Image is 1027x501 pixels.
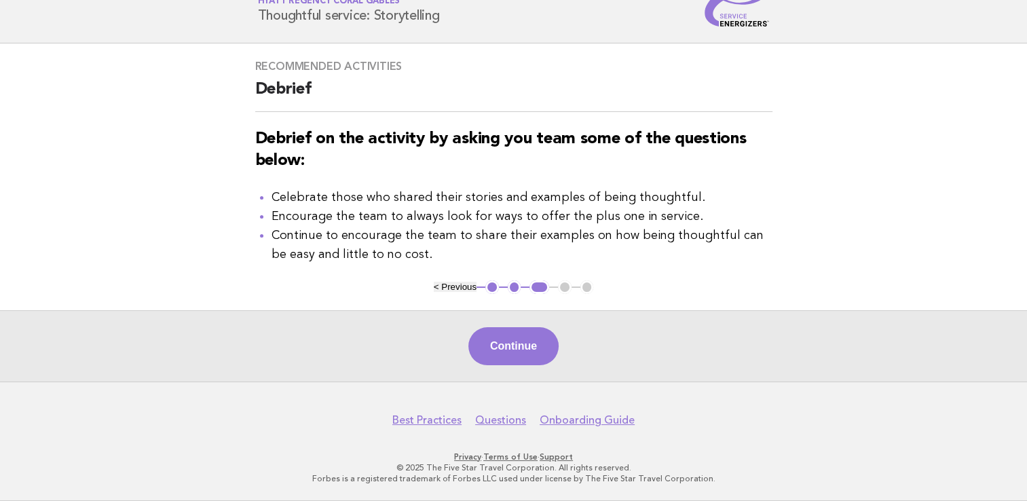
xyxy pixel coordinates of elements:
[468,327,559,365] button: Continue
[272,207,772,226] li: Encourage the team to always look for ways to offer the plus one in service.
[272,226,772,264] li: Continue to encourage the team to share their examples on how being thoughtful can be easy and li...
[392,413,462,427] a: Best Practices
[255,79,772,112] h2: Debrief
[475,413,526,427] a: Questions
[255,60,772,73] h3: Recommended activities
[529,280,549,294] button: 3
[540,452,573,462] a: Support
[98,451,929,462] p: · ·
[255,131,747,169] strong: Debrief on the activity by asking you team some of the questions below:
[485,280,499,294] button: 1
[272,188,772,207] li: Celebrate those who shared their stories and examples of being thoughtful.
[434,282,477,292] button: < Previous
[454,452,481,462] a: Privacy
[508,280,521,294] button: 2
[98,473,929,484] p: Forbes is a registered trademark of Forbes LLC used under license by The Five Star Travel Corpora...
[483,452,538,462] a: Terms of Use
[540,413,635,427] a: Onboarding Guide
[98,462,929,473] p: © 2025 The Five Star Travel Corporation. All rights reserved.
